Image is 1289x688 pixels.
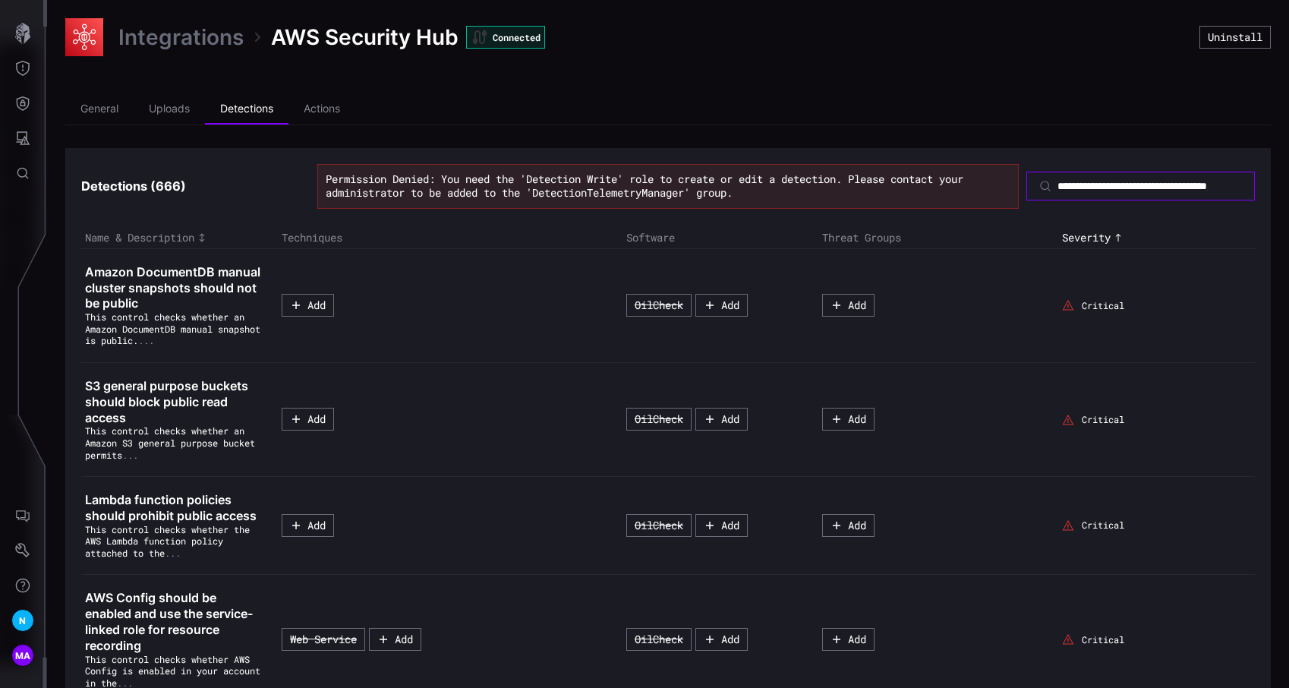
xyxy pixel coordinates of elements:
[65,94,134,125] li: General
[1082,519,1124,532] span: Critical
[626,408,692,431] button: OilCheck
[138,335,154,347] button: ...
[282,408,334,431] button: Add
[282,628,365,651] button: Web Service
[1082,414,1124,426] span: Critical
[85,311,260,346] span: This control checks whether an Amazon DocumentDB manual snapshot is public. The control fails if ...
[695,408,748,431] button: Add
[622,227,819,249] th: Software
[85,523,250,559] span: This control checks whether the AWS Lambda function policy attached to the Lambda resource prohib...
[118,24,244,51] a: Integrations
[822,514,875,537] button: Add
[122,450,138,462] button: ...
[1199,26,1271,49] button: Uninstall
[626,514,692,537] button: OilCheck
[85,590,263,653] a: AWS Config should be enabled and use the service-linked role for resource recording
[278,227,622,249] th: Techniques
[695,628,748,651] button: Add
[1082,300,1124,312] span: Critical
[818,227,1058,249] th: Threat Groups
[822,408,875,431] button: Add
[369,628,421,651] button: Add
[695,514,748,537] button: Add
[326,172,963,200] span: Permission Denied: You need the 'Detection Write' role to create or edit a detection. Please cont...
[85,378,248,425] span: S3 general purpose buckets should block public read access
[466,26,545,49] div: Connected
[1,603,45,638] button: N
[1062,231,1251,245] div: Toggle sort direction
[85,424,255,460] span: This control checks whether an Amazon S3 general purpose bucket permits public read access. It ev...
[134,94,205,125] li: Uploads
[85,231,274,245] div: Toggle sort direction
[85,378,263,425] a: S3 general purpose buckets should block public read access
[85,492,263,524] a: Lambda function policies should prohibit public access
[1082,634,1124,646] span: Critical
[626,628,692,651] button: OilCheck
[19,613,26,629] span: N
[85,492,257,523] span: Lambda function policies should prohibit public access
[1,638,45,673] button: MA
[822,628,875,651] button: Add
[271,24,459,51] span: AWS Security Hub
[695,294,748,317] button: Add
[65,18,103,56] img: AWS Security Hub
[85,264,260,311] span: Amazon DocumentDB manual cluster snapshots should not be public
[626,294,692,317] button: OilCheck
[822,294,875,317] button: Add
[282,294,334,317] button: Add
[85,590,253,652] span: AWS Config should be enabled and use the service-linked role for resource recording
[15,648,31,664] span: MA
[282,514,334,537] button: Add
[81,178,310,194] h3: Detections ( 666 )
[288,94,355,125] li: Actions
[205,94,288,125] li: Detections
[85,264,263,311] a: Amazon DocumentDB manual cluster snapshots should not be public
[165,548,181,560] button: ...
